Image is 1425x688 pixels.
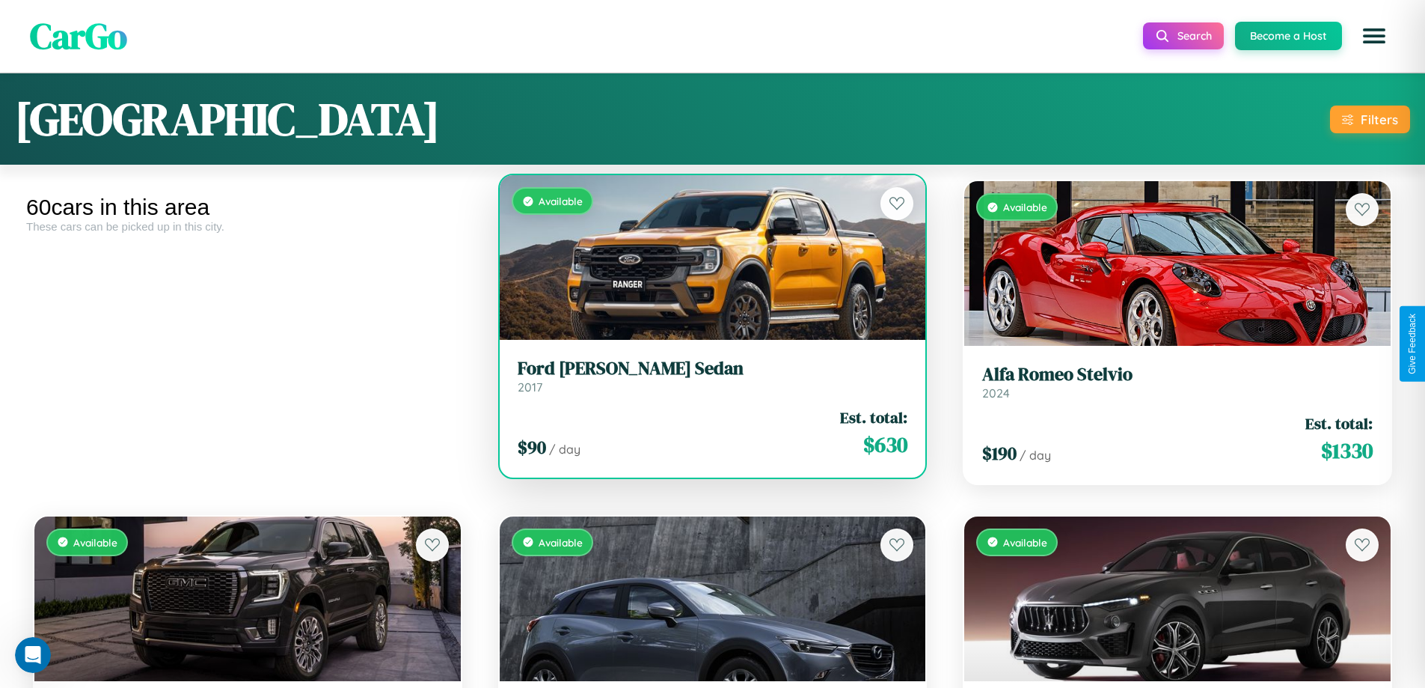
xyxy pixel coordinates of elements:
div: These cars can be picked up in this city. [26,220,469,233]
button: Filters [1330,106,1410,133]
span: / day [1020,448,1051,463]
button: Become a Host [1235,22,1342,50]
h3: Alfa Romeo Stelvio [982,364,1373,386]
span: Available [1003,201,1047,213]
span: $ 630 [863,430,907,460]
span: $ 90 [518,435,546,460]
a: Alfa Romeo Stelvio2024 [982,364,1373,401]
span: 2024 [982,386,1010,401]
h1: [GEOGRAPHIC_DATA] [15,88,440,150]
span: $ 1330 [1321,436,1373,466]
iframe: Intercom live chat [15,637,51,673]
span: Available [1003,536,1047,549]
div: Filters [1361,112,1398,127]
span: / day [549,442,580,457]
span: $ 190 [982,441,1017,466]
span: Est. total: [840,407,907,428]
span: Available [73,536,117,549]
a: Ford [PERSON_NAME] Sedan2017 [518,358,908,395]
span: Search [1177,29,1212,43]
span: Available [539,195,583,207]
h3: Ford [PERSON_NAME] Sedan [518,358,908,380]
span: Est. total: [1305,413,1373,434]
button: Open menu [1353,15,1395,57]
button: Search [1143,22,1224,49]
div: Give Feedback [1407,314,1418,374]
span: Available [539,536,583,549]
div: 60 cars in this area [26,195,469,220]
span: CarGo [30,11,127,61]
span: 2017 [518,380,542,395]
